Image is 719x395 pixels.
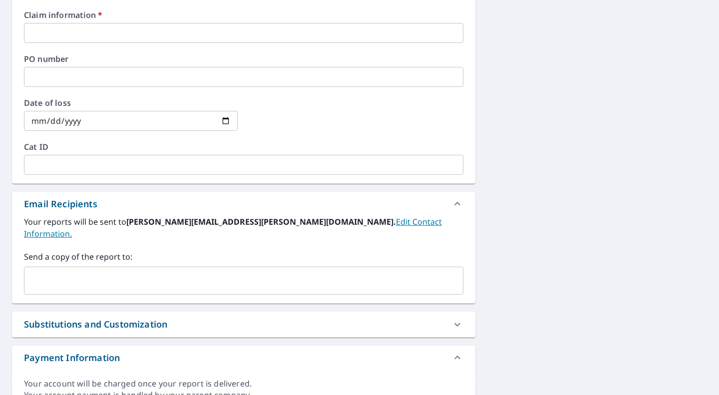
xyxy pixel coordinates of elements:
div: Email Recipients [24,197,97,211]
div: Substitutions and Customization [24,318,167,331]
label: Cat ID [24,143,463,151]
label: Date of loss [24,99,238,107]
b: [PERSON_NAME][EMAIL_ADDRESS][PERSON_NAME][DOMAIN_NAME]. [126,216,396,227]
label: Claim information [24,11,463,19]
label: Your reports will be sent to [24,216,463,240]
div: Email Recipients [12,192,475,216]
div: Payment Information [24,351,120,365]
div: Substitutions and Customization [12,312,475,337]
div: Payment Information [12,346,475,370]
label: PO number [24,55,463,63]
div: Your account will be charged once your report is delivered. [24,378,463,390]
label: Send a copy of the report to: [24,251,463,263]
